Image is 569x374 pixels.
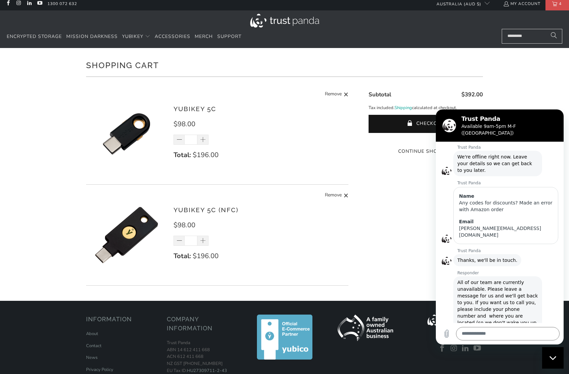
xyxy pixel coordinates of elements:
[7,29,241,45] nav: Translation missing: en.navigation.header.main_nav
[174,221,195,230] span: $98.00
[195,29,213,45] a: Merch
[86,94,167,174] img: YubiKey 5C
[155,33,190,40] span: Accessories
[193,150,219,159] span: $196.00
[86,343,102,349] a: Contact
[86,58,483,72] h1: Shopping Cart
[174,206,238,214] a: YubiKey 5C (NFC)
[174,150,191,159] strong: Total:
[369,91,391,98] span: Subtotal
[86,195,167,275] img: YubiKey 5C (NFC)
[217,29,241,45] a: Support
[436,109,564,344] iframe: Messaging window
[545,29,562,44] button: Search
[15,1,21,6] a: Trust Panda Australia on Instagram
[174,105,216,112] a: YubiKey 5C
[66,29,118,45] a: Mission Darkness
[86,355,98,361] a: News
[195,33,213,40] span: Merch
[5,1,11,6] a: Trust Panda Australia on Facebook
[461,344,471,353] a: Trust Panda Australia on LinkedIn
[174,120,195,129] span: $98.00
[37,1,42,6] a: Trust Panda Australia on YouTube
[325,90,348,99] a: Remove
[187,368,227,374] a: HU27309711-2-43
[437,344,447,353] a: Trust Panda Australia on Facebook
[250,14,319,28] img: Trust Panda Australia
[394,104,412,111] a: Shipping
[122,29,150,45] summary: YubiKey
[193,251,219,261] span: $196.00
[325,191,348,200] a: Remove
[174,251,191,261] strong: Total:
[461,91,483,98] span: $392.00
[325,191,342,200] span: Remove
[217,33,241,40] span: Support
[502,29,562,44] input: Search...
[26,1,32,6] a: Trust Panda Australia on LinkedIn
[325,90,342,99] span: Remove
[449,344,459,353] a: Trust Panda Australia on Instagram
[86,367,113,373] a: Privacy Policy
[369,104,483,111] p: Tax included. calculated at checkout.
[369,115,483,133] button: Checkout
[7,33,62,40] span: Encrypted Storage
[122,33,143,40] span: YubiKey
[86,331,98,337] a: About
[66,33,118,40] span: Mission Darkness
[7,29,62,45] a: Encrypted Storage
[472,344,482,353] a: Trust Panda Australia on YouTube
[369,148,483,155] a: Continue Shopping
[542,347,564,369] iframe: Button to launch messaging window, conversation in progress
[155,29,190,45] a: Accessories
